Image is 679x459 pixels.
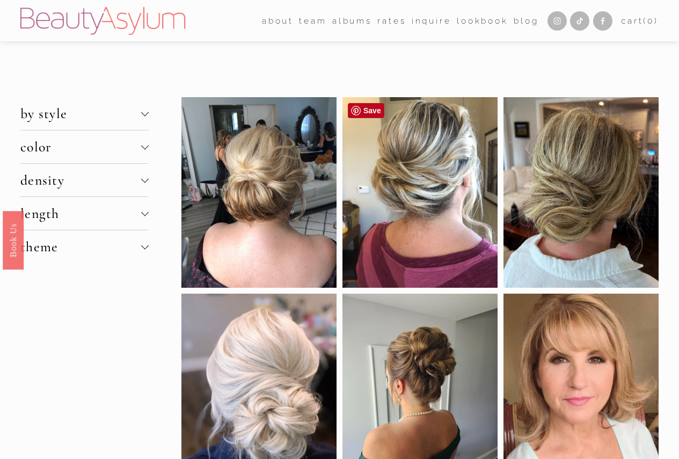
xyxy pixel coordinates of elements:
a: TikTok [570,11,589,31]
button: color [20,130,149,163]
button: theme [20,230,149,263]
a: folder dropdown [262,12,294,29]
a: Inquire [412,12,451,29]
span: 0 [647,16,654,26]
button: by style [20,97,149,130]
span: theme [20,238,141,255]
a: Rates [377,12,406,29]
a: Book Us [3,210,24,269]
span: density [20,172,141,188]
span: length [20,205,141,222]
a: Instagram [547,11,567,31]
a: albums [332,12,372,29]
a: Facebook [593,11,612,31]
a: Pin it! [348,103,384,118]
a: Lookbook [457,12,508,29]
span: ( ) [643,16,659,26]
span: about [262,13,294,28]
a: Blog [514,12,538,29]
span: team [299,13,326,28]
button: length [20,197,149,230]
button: density [20,164,149,196]
span: color [20,139,141,155]
img: Beauty Asylum | Bridal Hair &amp; Makeup Charlotte &amp; Atlanta [20,7,185,35]
a: 0 items in cart [621,13,659,28]
span: by style [20,105,141,122]
a: folder dropdown [299,12,326,29]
